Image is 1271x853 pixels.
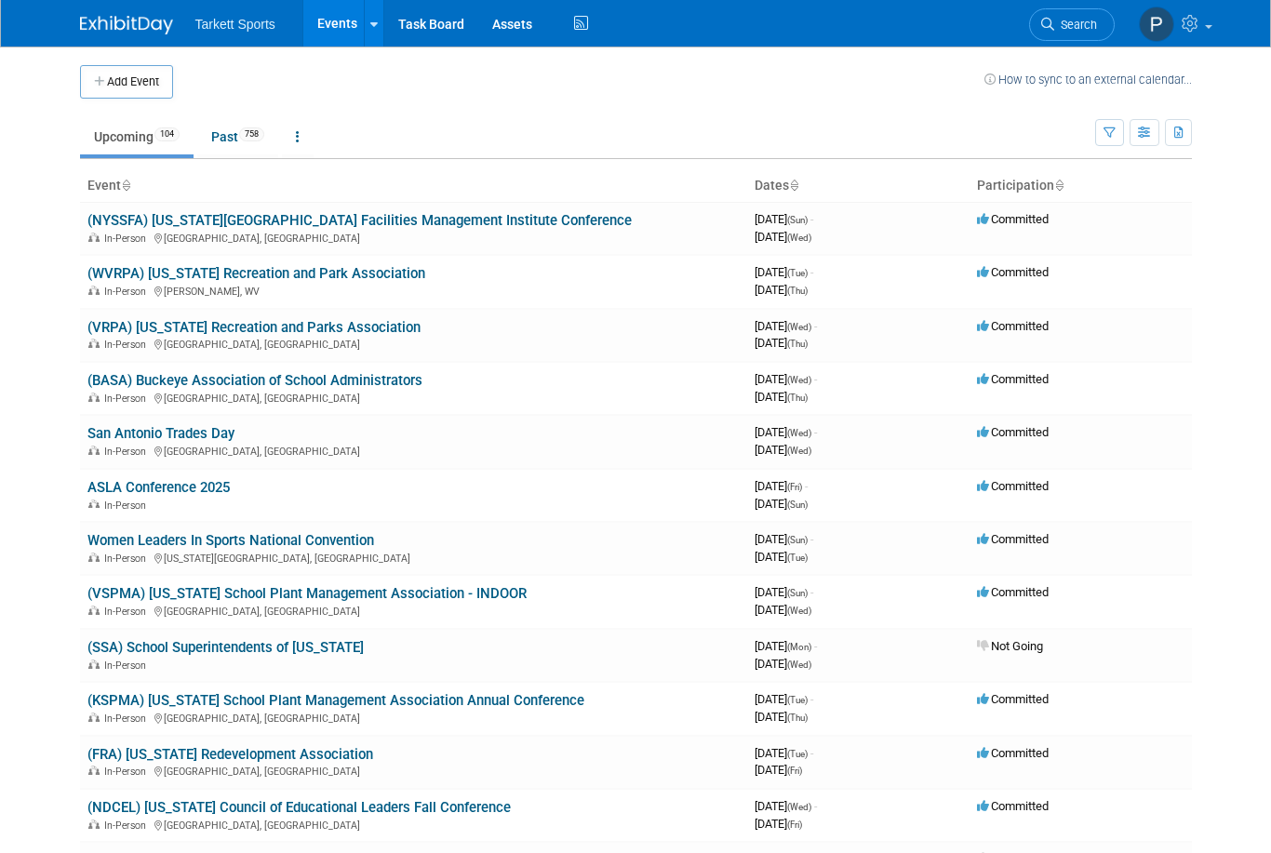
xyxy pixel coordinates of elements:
[755,710,808,724] span: [DATE]
[755,799,817,813] span: [DATE]
[87,746,373,763] a: (FRA) [US_STATE] Redevelopment Association
[755,336,808,350] span: [DATE]
[87,390,740,405] div: [GEOGRAPHIC_DATA], [GEOGRAPHIC_DATA]
[88,820,100,829] img: In-Person Event
[104,233,152,245] span: In-Person
[755,603,811,617] span: [DATE]
[747,170,970,202] th: Dates
[1029,8,1115,41] a: Search
[755,692,813,706] span: [DATE]
[88,553,100,562] img: In-Person Event
[977,692,1049,706] span: Committed
[104,820,152,832] span: In-Person
[239,127,264,141] span: 758
[787,766,802,776] span: (Fri)
[787,642,811,652] span: (Mon)
[87,230,740,245] div: [GEOGRAPHIC_DATA], [GEOGRAPHIC_DATA]
[977,265,1049,279] span: Committed
[755,497,808,511] span: [DATE]
[197,119,278,154] a: Past758
[814,319,817,333] span: -
[104,713,152,725] span: In-Person
[755,372,817,386] span: [DATE]
[787,339,808,349] span: (Thu)
[87,265,425,282] a: (WVRPA) [US_STATE] Recreation and Park Association
[787,820,802,830] span: (Fri)
[104,286,152,298] span: In-Person
[755,550,808,564] span: [DATE]
[80,119,194,154] a: Upcoming104
[87,799,511,816] a: (NDCEL) [US_STATE] Council of Educational Leaders Fall Conference
[755,532,813,546] span: [DATE]
[787,535,808,545] span: (Sun)
[88,446,100,455] img: In-Person Event
[88,393,100,402] img: In-Person Event
[104,660,152,672] span: In-Person
[87,532,374,549] a: Women Leaders In Sports National Convention
[104,606,152,618] span: In-Person
[787,695,808,705] span: (Tue)
[977,319,1049,333] span: Committed
[805,479,808,493] span: -
[977,585,1049,599] span: Committed
[87,639,364,656] a: (SSA) School Superintendents of [US_STATE]
[977,799,1049,813] span: Committed
[104,553,152,565] span: In-Person
[977,479,1049,493] span: Committed
[810,265,813,279] span: -
[87,425,234,442] a: San Antonio Trades Day
[787,482,802,492] span: (Fri)
[755,746,813,760] span: [DATE]
[87,603,740,618] div: [GEOGRAPHIC_DATA], [GEOGRAPHIC_DATA]
[814,799,817,813] span: -
[755,639,817,653] span: [DATE]
[755,230,811,244] span: [DATE]
[88,713,100,722] img: In-Person Event
[814,372,817,386] span: -
[787,215,808,225] span: (Sun)
[154,127,180,141] span: 104
[104,500,152,512] span: In-Person
[87,479,230,496] a: ASLA Conference 2025
[755,657,811,671] span: [DATE]
[88,339,100,348] img: In-Person Event
[755,443,811,457] span: [DATE]
[810,692,813,706] span: -
[87,372,422,389] a: (BASA) Buckeye Association of School Administrators
[810,585,813,599] span: -
[787,375,811,385] span: (Wed)
[755,585,813,599] span: [DATE]
[787,606,811,616] span: (Wed)
[810,532,813,546] span: -
[87,585,527,602] a: (VSPMA) [US_STATE] School Plant Management Association - INDOOR
[1139,7,1174,42] img: Phil Dorman
[1054,178,1064,193] a: Sort by Participation Type
[104,339,152,351] span: In-Person
[80,16,173,34] img: ExhibitDay
[787,428,811,438] span: (Wed)
[755,283,808,297] span: [DATE]
[104,393,152,405] span: In-Person
[787,500,808,510] span: (Sun)
[87,710,740,725] div: [GEOGRAPHIC_DATA], [GEOGRAPHIC_DATA]
[104,766,152,778] span: In-Person
[1054,18,1097,32] span: Search
[984,73,1192,87] a: How to sync to an external calendar...
[755,425,817,439] span: [DATE]
[88,766,100,775] img: In-Person Event
[87,692,584,709] a: (KSPMA) [US_STATE] School Plant Management Association Annual Conference
[977,746,1049,760] span: Committed
[87,336,740,351] div: [GEOGRAPHIC_DATA], [GEOGRAPHIC_DATA]
[814,425,817,439] span: -
[970,170,1192,202] th: Participation
[121,178,130,193] a: Sort by Event Name
[787,588,808,598] span: (Sun)
[814,639,817,653] span: -
[977,639,1043,653] span: Not Going
[787,553,808,563] span: (Tue)
[755,212,813,226] span: [DATE]
[87,443,740,458] div: [GEOGRAPHIC_DATA], [GEOGRAPHIC_DATA]
[88,286,100,295] img: In-Person Event
[87,763,740,778] div: [GEOGRAPHIC_DATA], [GEOGRAPHIC_DATA]
[977,372,1049,386] span: Committed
